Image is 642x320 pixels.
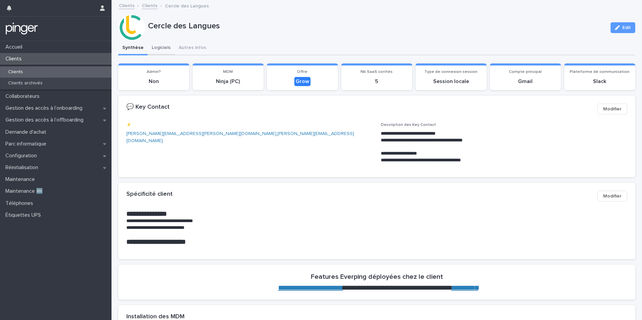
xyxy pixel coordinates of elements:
[294,77,311,86] div: Grow
[420,78,483,85] p: Session locale
[119,1,134,9] a: Clients
[3,117,89,123] p: Gestion des accès à l’offboarding
[597,104,627,114] button: Modifier
[345,78,408,85] p: 5
[3,212,46,218] p: Étiquettes UPS
[622,25,631,30] span: Edit
[381,123,436,127] span: Description des Key Contact
[3,188,48,194] p: Maintenance 🆕
[142,1,157,9] a: Clients
[3,80,48,86] p: Clients archivés
[3,56,27,62] p: Clients
[311,273,443,281] h2: Features Everping déployées chez le client
[3,200,39,207] p: Téléphones
[494,78,557,85] p: Gmail
[126,123,131,127] span: ⚡️
[603,193,621,199] span: Modifier
[611,22,635,33] button: Edit
[126,131,276,136] a: [PERSON_NAME][EMAIL_ADDRESS][PERSON_NAME][DOMAIN_NAME]
[597,191,627,202] button: Modifier
[361,70,393,74] span: Nb SaaS confiés
[165,2,209,9] p: Cercle des Langues
[126,130,373,144] p: ,
[424,70,477,74] span: Type de connexion session
[3,69,28,75] p: Clients
[3,176,40,183] p: Maintenance
[3,164,44,171] p: Réinitialisation
[3,153,42,159] p: Configuration
[5,22,38,35] img: mTgBEunGTSyRkCgitkcU
[570,70,629,74] span: Plateforme de communication
[118,41,148,55] button: Synthèse
[297,70,307,74] span: Offre
[3,129,52,135] p: Demande d'achat
[126,191,173,198] h2: Spécificité client
[509,70,542,74] span: Compte principal
[126,104,170,111] h2: 💬 Key Contact
[147,70,161,74] span: Admin?
[126,131,354,143] a: [PERSON_NAME][EMAIL_ADDRESS][DOMAIN_NAME]
[3,44,28,50] p: Accueil
[197,78,260,85] p: Ninja (PC)
[122,78,185,85] p: Non
[3,93,45,100] p: Collaborateurs
[3,141,52,147] p: Parc informatique
[148,21,605,31] p: Cercle des Langues
[175,41,210,55] button: Autres infos
[223,70,233,74] span: MDM
[603,106,621,112] span: Modifier
[568,78,631,85] p: Slack
[148,41,175,55] button: Logiciels
[3,105,88,111] p: Gestion des accès à l’onboarding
